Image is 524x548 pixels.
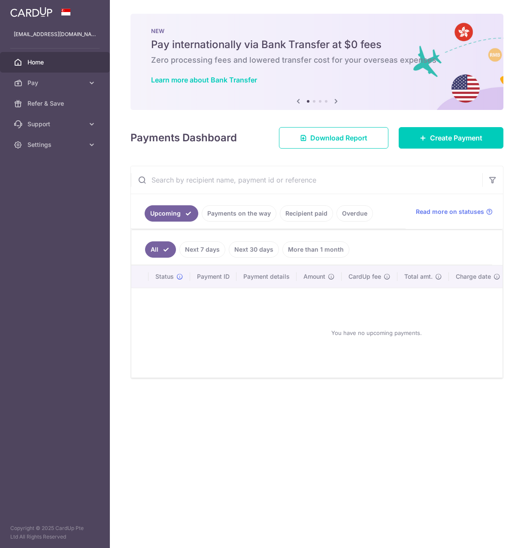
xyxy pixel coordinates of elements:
a: Overdue [336,205,373,222]
a: Next 7 days [179,241,225,258]
a: Read more on statuses [416,207,493,216]
a: Download Report [279,127,388,149]
span: Refer & Save [27,99,84,108]
a: Recipient paid [280,205,333,222]
a: Next 30 days [229,241,279,258]
a: More than 1 month [282,241,349,258]
a: All [145,241,176,258]
img: Bank transfer banner [130,14,503,110]
span: Support [27,120,84,128]
span: Read more on statuses [416,207,484,216]
a: Create Payment [399,127,503,149]
a: Learn more about Bank Transfer [151,76,257,84]
img: CardUp [10,7,52,17]
span: Settings [27,140,84,149]
h5: Pay internationally via Bank Transfer at $0 fees [151,38,483,52]
span: Home [27,58,84,67]
span: Create Payment [430,133,482,143]
h6: Zero processing fees and lowered transfer cost for your overseas expenses [151,55,483,65]
span: Amount [303,272,325,281]
span: Total amt. [404,272,433,281]
a: Payments on the way [202,205,276,222]
span: CardUp fee [348,272,381,281]
span: Status [155,272,174,281]
span: Charge date [456,272,491,281]
h4: Payments Dashboard [130,130,237,146]
span: Pay [27,79,84,87]
th: Payment ID [190,265,236,288]
th: Payment details [236,265,297,288]
span: Download Report [310,133,367,143]
input: Search by recipient name, payment id or reference [131,166,482,194]
p: [EMAIL_ADDRESS][DOMAIN_NAME] [14,30,96,39]
a: Upcoming [145,205,198,222]
p: NEW [151,27,483,34]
